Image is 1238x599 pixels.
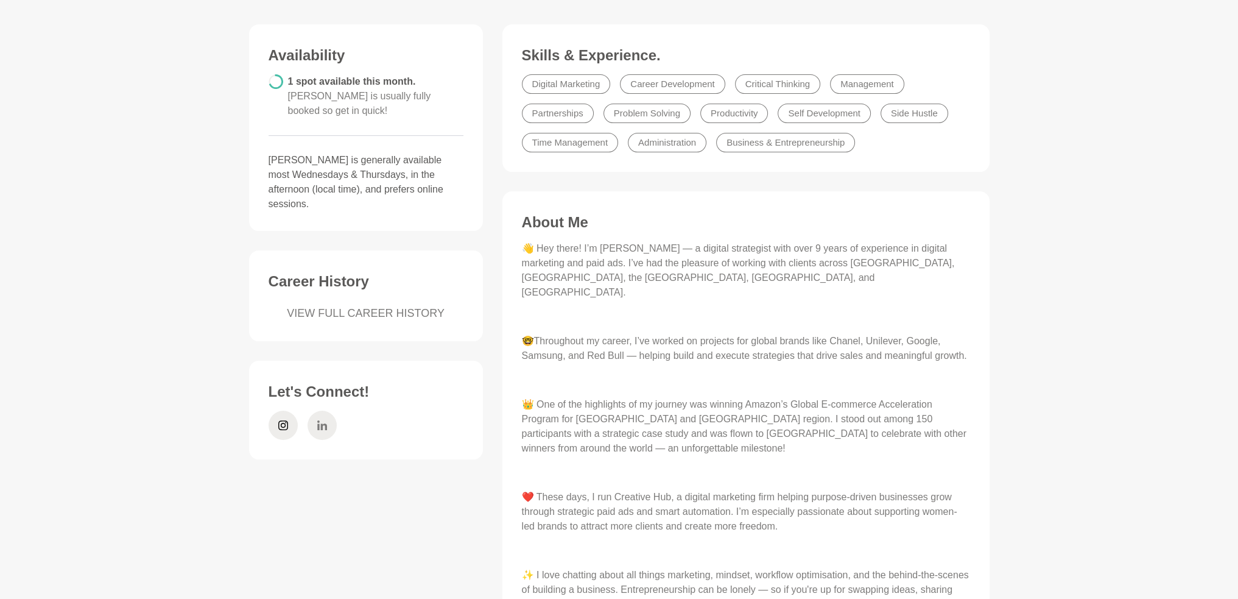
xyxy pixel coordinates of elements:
[522,397,970,456] p: 👑 One of the highlights of my journey was winning Amazon’s Global E-commerce Acceleration Program...
[522,46,970,65] h3: Skills & Experience.
[269,411,298,440] a: Instagram
[269,153,463,211] p: [PERSON_NAME] is generally available most Wednesdays & Thursdays, in the afternoon (local time), ...
[522,213,970,232] h3: About Me
[269,305,463,322] a: VIEW FULL CAREER HISTORY
[522,241,970,300] p: 👋 Hey there! I’m [PERSON_NAME] — a digital strategist with over 9 years of experience in digital ...
[269,272,463,291] h3: Career History
[522,334,970,363] p: 🤓Throughout my career, I’ve worked on projects for global brands like Chanel, Unilever, Google, S...
[308,411,337,440] a: LinkedIn
[288,76,431,116] span: 1 spot available this month.
[269,46,463,65] h3: Availability
[522,490,970,534] p: ❤️ These days, I run Creative Hub, a digital marketing firm helping purpose-driven businesses gro...
[288,91,431,116] span: [PERSON_NAME] is usually fully booked so get in quick!
[269,383,463,401] h3: Let's Connect!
